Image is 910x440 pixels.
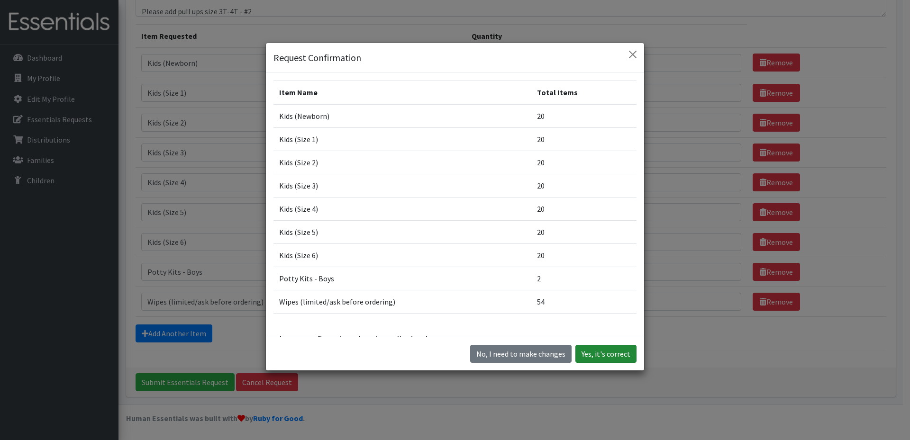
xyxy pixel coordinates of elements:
[531,267,637,290] td: 2
[531,174,637,197] td: 20
[273,197,531,220] td: Kids (Size 4)
[273,290,531,313] td: Wipes (limited/ask before ordering)
[273,332,637,347] p: Please confirm that the above list is what you meant to request.
[273,151,531,174] td: Kids (Size 2)
[531,104,637,128] td: 20
[531,290,637,313] td: 54
[273,267,531,290] td: Potty Kits - Boys
[575,345,637,363] button: Yes, it's correct
[273,174,531,197] td: Kids (Size 3)
[531,197,637,220] td: 20
[273,104,531,128] td: Kids (Newborn)
[273,81,531,104] th: Item Name
[531,243,637,267] td: 20
[531,220,637,243] td: 20
[625,47,640,62] button: Close
[470,345,572,363] button: No I need to make changes
[273,127,531,151] td: Kids (Size 1)
[273,220,531,243] td: Kids (Size 5)
[531,127,637,151] td: 20
[531,81,637,104] th: Total Items
[531,151,637,174] td: 20
[273,243,531,267] td: Kids (Size 6)
[273,51,361,65] h5: Request Confirmation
